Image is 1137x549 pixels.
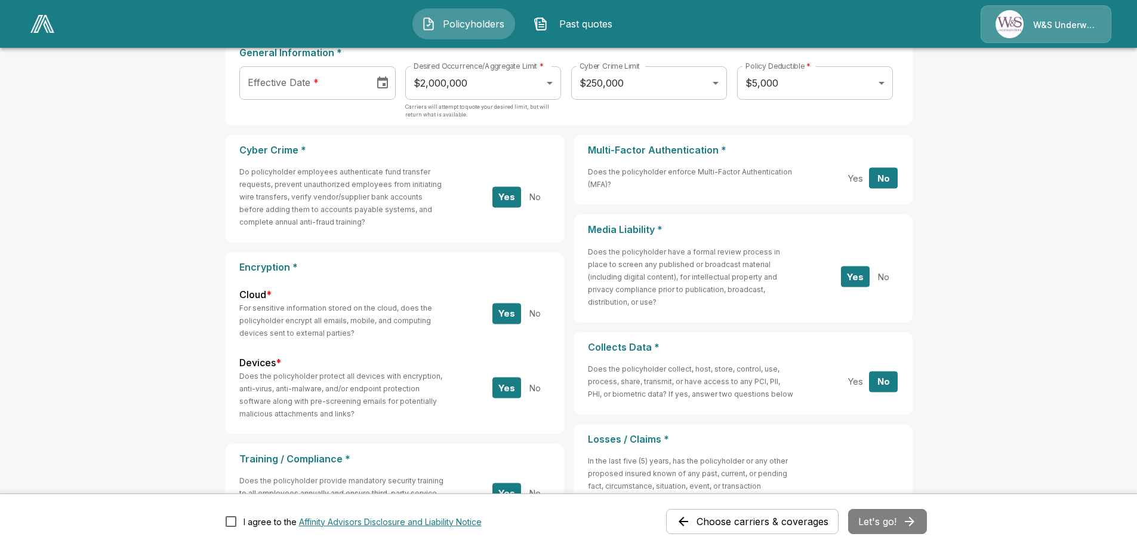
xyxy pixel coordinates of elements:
[520,186,549,207] button: No
[869,168,898,189] button: No
[412,8,515,39] button: Policyholders IconPolicyholders
[405,66,560,100] div: $2,000,000
[239,453,550,465] p: Training / Compliance *
[371,71,395,95] button: Choose date
[525,8,627,39] button: Past quotes IconPast quotes
[244,516,482,528] div: I agree to the
[30,15,54,33] img: AA Logo
[239,302,446,339] h6: For sensitive information stored on the cloud, does the policyholder encrypt all emails, mobile, ...
[440,17,506,31] span: Policyholders
[841,266,870,287] button: Yes
[588,165,795,191] h6: Does the policyholder enforce Multi-Factor Authentication (MFA)?
[869,371,898,392] button: No
[239,262,550,273] p: Encryption *
[520,483,549,504] button: No
[492,303,521,324] button: Yes
[841,168,870,189] button: Yes
[588,363,795,400] h6: Does the policyholder collect, host, store, control, use, process, share, transmit, or have acces...
[588,224,898,235] p: Media Liability *
[520,303,549,324] button: No
[421,17,436,31] img: Policyholders Icon
[405,103,560,127] p: Carriers will attempt to quote your desired limit, but will return what is available.
[239,356,281,370] label: Devices
[588,145,898,156] p: Multi-Factor Authentication *
[534,17,548,31] img: Past quotes Icon
[239,474,446,512] h6: Does the policyholder provide mandatory security training to all employees annually and ensure th...
[745,61,811,71] label: Policy Deductible
[588,342,898,353] p: Collects Data *
[492,483,521,504] button: Yes
[580,61,640,71] label: Cyber Crime Limit
[520,378,549,398] button: No
[588,434,898,445] p: Losses / Claims *
[571,66,726,100] div: $250,000
[239,47,898,59] p: General Information *
[414,61,544,71] label: Desired Occurrence/Aggregate Limit
[553,17,618,31] span: Past quotes
[299,516,482,528] button: I agree to the
[239,370,446,420] h6: Does the policyholder protect all devices with encryption, anti-virus, anti-malware, and/or endpo...
[239,288,272,302] label: Cloud
[492,378,521,398] button: Yes
[239,165,446,228] h6: Do policyholder employees authenticate fund transfer requests, prevent unauthorized employees fro...
[239,145,550,156] p: Cyber Crime *
[492,186,521,207] button: Yes
[841,371,870,392] button: Yes
[869,266,898,287] button: No
[666,509,839,534] button: Choose carriers & coverages
[737,66,892,100] div: $5,000
[588,246,795,308] h6: Does the policyholder have a formal review process in place to screen any published or broadcast ...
